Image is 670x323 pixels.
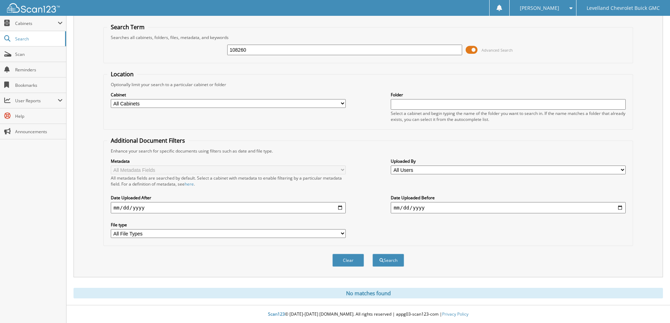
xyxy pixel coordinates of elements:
[111,222,346,228] label: File type
[635,289,670,323] iframe: Chat Widget
[15,67,63,73] span: Reminders
[15,129,63,135] span: Announcements
[111,158,346,164] label: Metadata
[15,36,62,42] span: Search
[15,20,58,26] span: Cabinets
[111,202,346,213] input: start
[372,254,404,267] button: Search
[520,6,559,10] span: [PERSON_NAME]
[15,98,58,104] span: User Reports
[185,181,194,187] a: here
[111,195,346,201] label: Date Uploaded After
[391,195,626,201] label: Date Uploaded Before
[391,110,626,122] div: Select a cabinet and begin typing the name of the folder you want to search in. If the name match...
[587,6,660,10] span: Levelland Chevrolet Buick GMC
[74,288,663,298] div: No matches found
[391,158,626,164] label: Uploaded By
[111,92,346,98] label: Cabinet
[481,47,513,53] span: Advanced Search
[442,311,468,317] a: Privacy Policy
[15,113,63,119] span: Help
[107,70,137,78] legend: Location
[107,82,629,88] div: Optionally limit your search to a particular cabinet or folder
[107,137,189,144] legend: Additional Document Filters
[107,23,148,31] legend: Search Term
[66,306,670,323] div: © [DATE]-[DATE] [DOMAIN_NAME]. All rights reserved | appg03-scan123-com |
[107,34,629,40] div: Searches all cabinets, folders, files, metadata, and keywords
[111,175,346,187] div: All metadata fields are searched by default. Select a cabinet with metadata to enable filtering b...
[15,51,63,57] span: Scan
[332,254,364,267] button: Clear
[268,311,285,317] span: Scan123
[391,92,626,98] label: Folder
[107,148,629,154] div: Enhance your search for specific documents using filters such as date and file type.
[15,82,63,88] span: Bookmarks
[391,202,626,213] input: end
[7,3,60,13] img: scan123-logo-white.svg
